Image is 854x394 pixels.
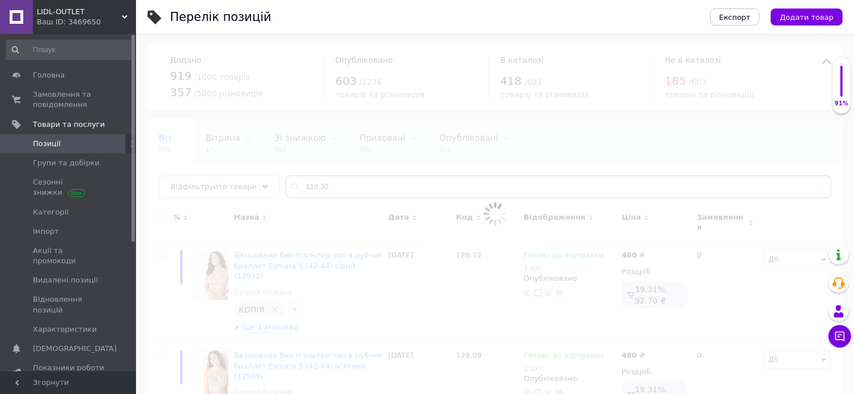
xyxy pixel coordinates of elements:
[33,207,69,217] span: Категорії
[37,17,136,27] div: Ваш ID: 3469650
[33,344,117,354] span: [DEMOGRAPHIC_DATA]
[33,246,105,266] span: Акції та промокоди
[771,8,843,25] button: Додати товар
[710,8,760,25] button: Експорт
[33,363,105,383] span: Показники роботи компанії
[719,13,751,22] span: Експорт
[33,119,105,130] span: Товари та послуги
[170,11,271,23] div: Перелік позицій
[33,294,105,315] span: Відновлення позицій
[37,7,122,17] span: LIDL-OUTLET
[33,70,65,80] span: Головна
[33,226,59,237] span: Імпорт
[33,158,100,168] span: Групи та добірки
[33,275,98,285] span: Видалені позиції
[33,89,105,110] span: Замовлення та повідомлення
[780,13,834,22] span: Додати товар
[832,100,851,108] div: 91%
[33,177,105,198] span: Сезонні знижки
[828,325,851,348] button: Чат з покупцем
[33,139,61,149] span: Позиції
[6,40,134,60] input: Пошук
[33,324,97,335] span: Характеристики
